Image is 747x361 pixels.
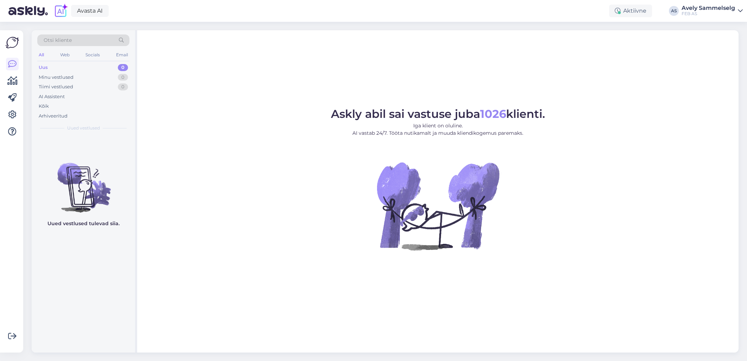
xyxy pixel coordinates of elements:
[39,93,65,100] div: AI Assistent
[37,50,45,59] div: All
[32,150,135,214] img: No chats
[480,107,506,121] b: 1026
[669,6,679,16] div: AS
[47,220,120,227] p: Uued vestlused tulevad siia.
[44,37,72,44] span: Otsi kliente
[39,64,48,71] div: Uus
[59,50,71,59] div: Web
[375,142,501,269] img: No Chat active
[6,36,19,49] img: Askly Logo
[39,83,73,90] div: Tiimi vestlused
[682,11,735,17] div: FEB AS
[331,122,545,137] p: Iga klient on oluline. AI vastab 24/7. Tööta nutikamalt ja muuda kliendikogemus paremaks.
[39,113,68,120] div: Arhiveeritud
[609,5,652,17] div: Aktiivne
[39,103,49,110] div: Kõik
[67,125,100,131] span: Uued vestlused
[115,50,129,59] div: Email
[39,74,74,81] div: Minu vestlused
[84,50,101,59] div: Socials
[331,107,545,121] span: Askly abil sai vastuse juba klienti.
[118,74,128,81] div: 0
[53,4,68,18] img: explore-ai
[71,5,109,17] a: Avasta AI
[682,5,743,17] a: Avely SammelselgFEB AS
[682,5,735,11] div: Avely Sammelselg
[118,83,128,90] div: 0
[118,64,128,71] div: 0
